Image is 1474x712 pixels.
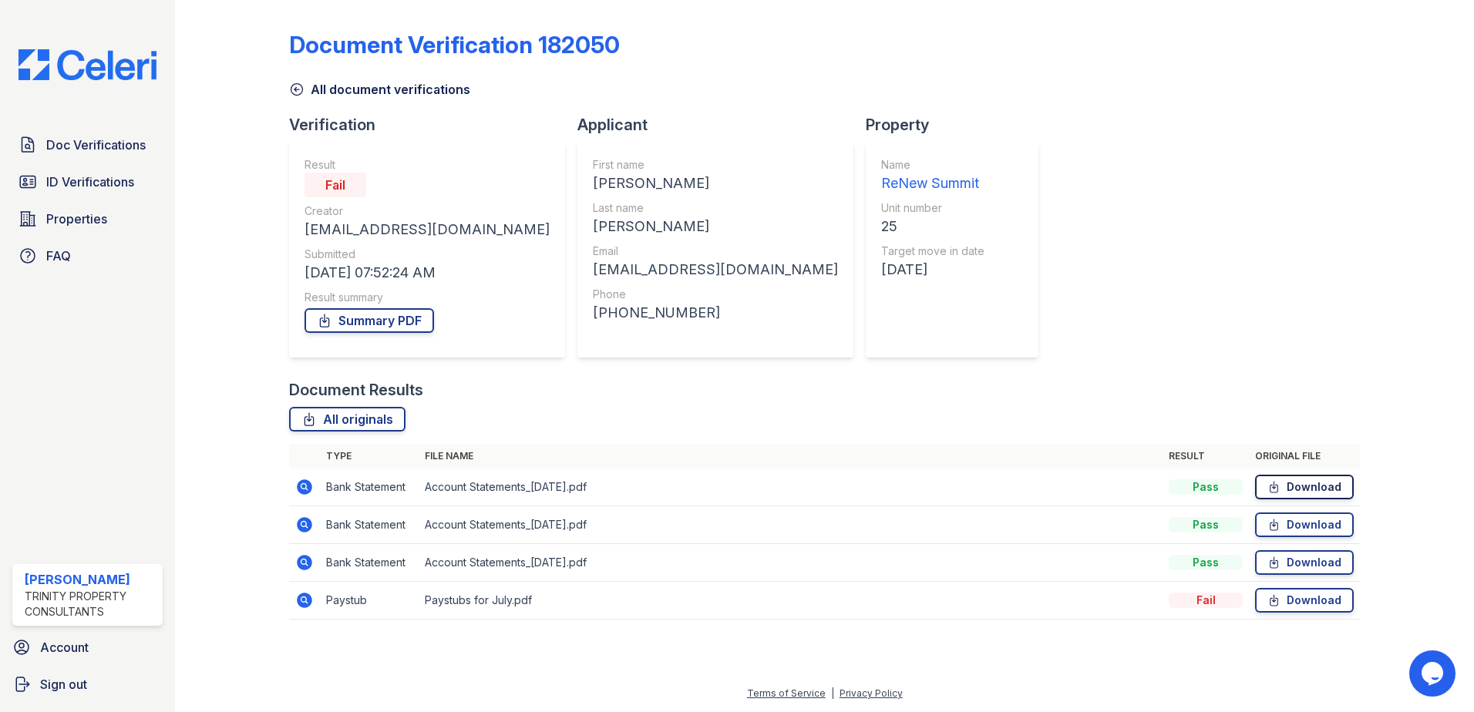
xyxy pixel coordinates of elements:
[419,582,1163,620] td: Paystubs for July.pdf
[1255,475,1354,499] a: Download
[881,200,984,216] div: Unit number
[305,247,550,262] div: Submitted
[25,570,156,589] div: [PERSON_NAME]
[320,469,419,506] td: Bank Statement
[1255,550,1354,575] a: Download
[881,157,984,194] a: Name ReNew Summit
[1255,512,1354,537] a: Download
[419,444,1163,469] th: File name
[289,379,423,401] div: Document Results
[6,632,169,663] a: Account
[305,290,550,305] div: Result summary
[12,129,163,160] a: Doc Verifications
[419,469,1163,506] td: Account Statements_[DATE].pdf
[419,544,1163,582] td: Account Statements_[DATE].pdf
[881,173,984,194] div: ReNew Summit
[289,80,470,99] a: All document verifications
[40,675,87,694] span: Sign out
[1169,479,1243,495] div: Pass
[593,287,838,302] div: Phone
[1255,588,1354,613] a: Download
[1169,555,1243,570] div: Pass
[320,506,419,544] td: Bank Statement
[46,247,71,265] span: FAQ
[593,259,838,280] div: [EMAIL_ADDRESS][DOMAIN_NAME]
[593,173,838,194] div: [PERSON_NAME]
[320,444,419,469] th: Type
[831,687,834,699] div: |
[305,203,550,219] div: Creator
[12,166,163,197] a: ID Verifications
[305,262,550,284] div: [DATE] 07:52:24 AM
[46,210,107,228] span: Properties
[46,173,134,191] span: ID Verifications
[12,240,163,271] a: FAQ
[12,203,163,234] a: Properties
[320,582,419,620] td: Paystub
[593,200,838,216] div: Last name
[881,243,984,259] div: Target move in date
[1169,517,1243,532] div: Pass
[419,506,1163,544] td: Account Statements_[DATE].pdf
[305,308,434,333] a: Summary PDF
[289,31,620,59] div: Document Verification 182050
[305,157,550,173] div: Result
[593,302,838,324] div: [PHONE_NUMBER]
[593,243,838,259] div: Email
[881,157,984,173] div: Name
[577,114,866,136] div: Applicant
[46,136,146,154] span: Doc Verifications
[881,216,984,237] div: 25
[289,114,577,136] div: Verification
[1163,444,1249,469] th: Result
[1409,650,1459,697] iframe: chat widget
[320,544,419,582] td: Bank Statement
[1249,444,1360,469] th: Original file
[289,407,406,432] a: All originals
[305,173,366,197] div: Fail
[1169,593,1243,608] div: Fail
[866,114,1051,136] div: Property
[593,216,838,237] div: [PERSON_NAME]
[747,687,826,699] a: Terms of Service
[593,157,838,173] div: First name
[840,687,903,699] a: Privacy Policy
[6,49,169,80] img: CE_Logo_Blue-a8612792a0a2168367f1c8372b55b34899dd931a85d93a1a3d3e32e68fde9ad4.png
[25,589,156,620] div: Trinity Property Consultants
[6,669,169,700] a: Sign out
[305,219,550,240] div: [EMAIL_ADDRESS][DOMAIN_NAME]
[881,259,984,280] div: [DATE]
[40,638,89,657] span: Account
